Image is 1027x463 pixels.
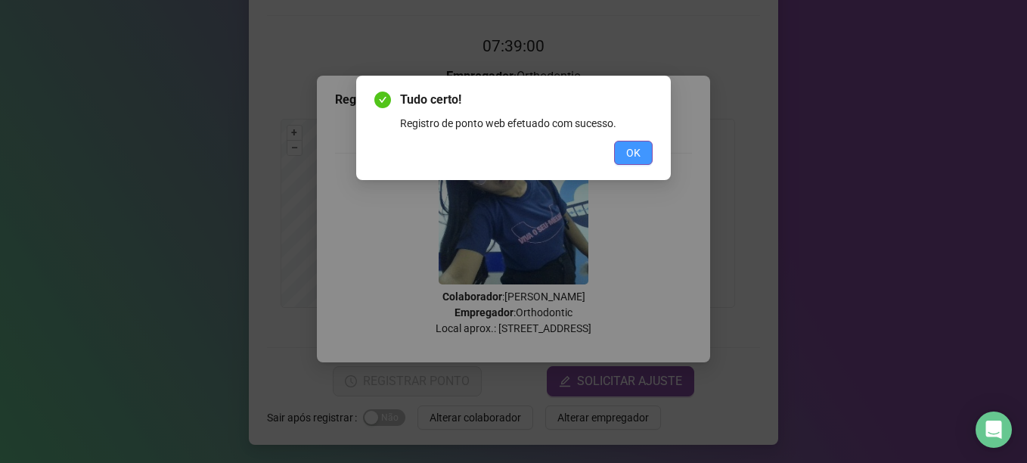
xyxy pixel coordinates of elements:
[614,141,653,165] button: OK
[400,91,653,109] span: Tudo certo!
[400,115,653,132] div: Registro de ponto web efetuado com sucesso.
[374,92,391,108] span: check-circle
[626,144,641,161] span: OK
[976,412,1012,448] div: Open Intercom Messenger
